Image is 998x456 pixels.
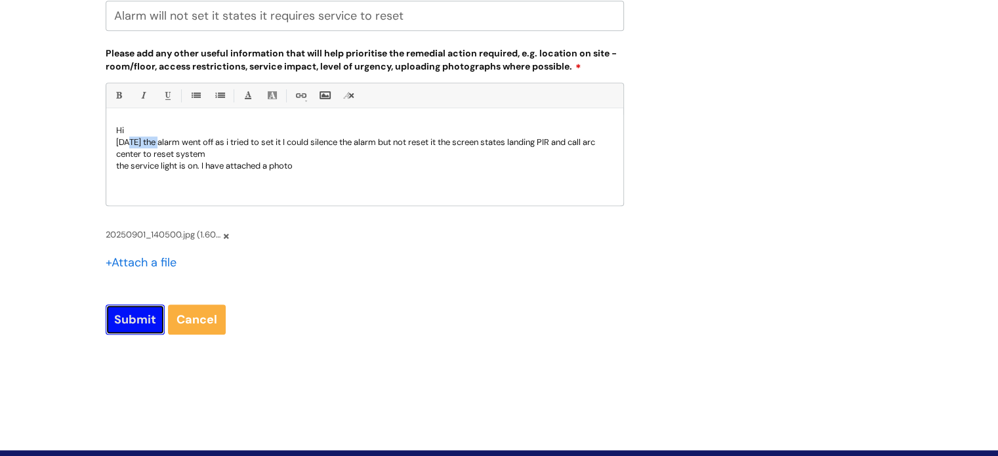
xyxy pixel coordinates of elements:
input: Submit [106,304,165,335]
div: Attach a file [106,252,184,273]
a: 1. Ordered List (Ctrl-Shift-8) [211,87,228,104]
a: Italic (Ctrl-I) [135,87,151,104]
a: Bold (Ctrl-B) [110,87,127,104]
p: Hi [116,125,613,136]
a: Underline(Ctrl-U) [159,87,175,104]
a: Link [292,87,308,104]
a: • Unordered List (Ctrl-Shift-7) [187,87,203,104]
p: the service light is on. I have attached a photo [116,160,613,172]
a: Remove formatting (Ctrl-\) [341,87,357,104]
a: Insert Image... [316,87,333,104]
span: 20250901_140500.jpg (1.60 MB ) - [106,227,220,242]
p: [DATE] the alarm went off as i tried to set it I could silence the alarm but not reset it the scr... [116,136,613,160]
label: Please add any other useful information that will help prioritise the remedial action required, e... [106,45,624,72]
a: Font Color [239,87,256,104]
a: Back Color [264,87,280,104]
a: Cancel [168,304,226,335]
